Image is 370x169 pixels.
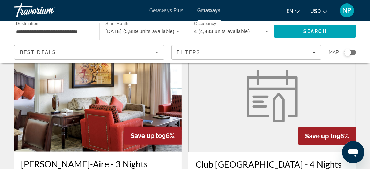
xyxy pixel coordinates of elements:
div: 96% [298,127,356,145]
span: Save up to [305,132,336,140]
a: Club Wyndham Sea Gardens - 4 Nights [188,40,356,152]
span: Start Month [105,22,128,26]
span: Best Deals [20,50,56,55]
span: USD [310,8,321,14]
a: Getaways Plus [150,8,184,13]
span: NP [343,7,351,14]
span: Search [303,29,327,34]
div: 96% [124,127,182,145]
span: Save up to [131,132,162,139]
img: Club Wyndham Sea Gardens - 4 Nights [243,70,302,122]
span: Map [328,47,339,57]
button: Search [274,25,356,38]
button: Change language [287,6,300,16]
input: Select destination [16,28,90,36]
span: Filters [177,50,201,55]
span: Occupancy [194,22,216,26]
a: [PERSON_NAME]-Aire - 3 Nights [21,159,175,169]
span: en [287,8,293,14]
button: User Menu [338,3,356,18]
button: Filters [171,45,322,60]
img: Wyndham Palm-Aire - 3 Nights [14,40,182,152]
span: 4 (4,433 units available) [194,29,250,34]
a: Travorium [14,1,84,20]
a: Getaways [198,8,221,13]
span: [DATE] (5,889 units available) [105,29,175,34]
span: Destination [16,21,38,26]
button: Change currency [310,6,327,16]
mat-select: Sort by [20,48,158,57]
iframe: Button to launch messaging window [342,141,364,163]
